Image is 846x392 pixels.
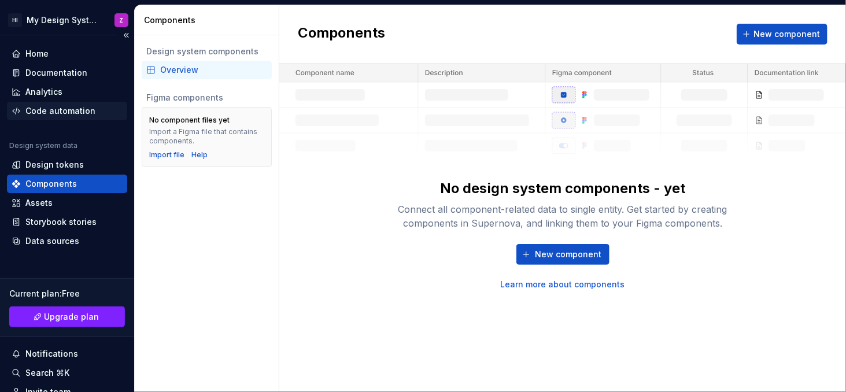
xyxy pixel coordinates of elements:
div: No component files yet [149,116,230,125]
div: Components [25,178,77,190]
button: New component [516,244,609,265]
div: Notifications [25,348,78,360]
div: Home [25,48,49,60]
a: Design tokens [7,156,127,174]
a: Analytics [7,83,127,101]
div: Search ⌘K [25,367,69,379]
div: Documentation [25,67,87,79]
div: HI [8,13,22,27]
a: Assets [7,194,127,212]
div: Design system data [9,141,77,150]
h2: Components [298,24,385,45]
div: Storybook stories [25,216,97,228]
button: New component [737,24,827,45]
span: New component [753,28,820,40]
a: Code automation [7,102,127,120]
div: Current plan : Free [9,288,125,299]
a: Documentation [7,64,127,82]
button: Notifications [7,345,127,363]
a: Help [191,150,208,160]
div: No design system components - yet [440,179,685,198]
a: Learn more about components [501,279,625,290]
div: Figma components [146,92,267,103]
a: Home [7,45,127,63]
a: Components [7,175,127,193]
div: Overview [160,64,267,76]
div: Components [144,14,274,26]
div: Assets [25,197,53,209]
div: My Design System [27,14,101,26]
button: Collapse sidebar [118,27,134,43]
button: HIMy Design SystemZ [2,8,132,32]
button: Upgrade plan [9,306,125,327]
span: Upgrade plan [45,311,99,323]
div: Analytics [25,86,62,98]
div: Data sources [25,235,79,247]
button: Import file [149,150,184,160]
span: New component [535,249,602,260]
div: Z [120,16,124,25]
div: Code automation [25,105,95,117]
div: Design tokens [25,159,84,171]
div: Import a Figma file that contains components. [149,127,264,146]
button: Search ⌘K [7,364,127,382]
a: Storybook stories [7,213,127,231]
a: Overview [142,61,272,79]
div: Connect all component-related data to single entity. Get started by creating components in Supern... [378,202,748,230]
div: Design system components [146,46,267,57]
a: Data sources [7,232,127,250]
